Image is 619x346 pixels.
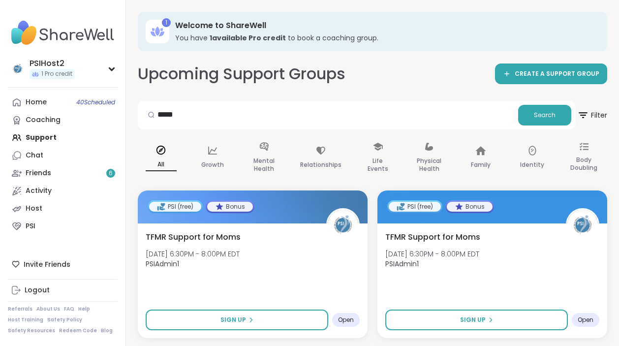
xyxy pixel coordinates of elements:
[109,169,113,178] span: 6
[578,316,593,324] span: Open
[138,63,345,85] h2: Upcoming Support Groups
[26,168,51,178] div: Friends
[108,117,116,125] iframe: Spotlight
[8,316,43,323] a: Host Training
[8,111,118,129] a: Coaching
[210,33,286,43] b: 1 available Pro credit
[146,249,240,259] span: [DATE] 6:30PM - 8:00PM EDT
[300,159,341,171] p: Relationships
[175,33,593,43] h3: You have to book a coaching group.
[8,200,118,218] a: Host
[414,155,445,175] p: Physical Health
[146,158,177,171] p: All
[146,231,241,243] span: TFMR Support for Moms
[26,97,47,107] div: Home
[515,70,599,78] span: CREATE A SUPPORT GROUP
[162,18,171,27] div: 1
[460,315,486,324] span: Sign Up
[385,259,419,269] b: PSIAdmin1
[8,182,118,200] a: Activity
[41,70,72,78] span: 1 Pro credit
[47,316,82,323] a: Safety Policy
[495,63,607,84] a: CREATE A SUPPORT GROUP
[338,316,354,324] span: Open
[568,154,599,174] p: Body Doubling
[385,249,479,259] span: [DATE] 6:30PM - 8:00PM EDT
[146,310,328,330] button: Sign Up
[8,94,118,111] a: Home40Scheduled
[26,204,42,214] div: Host
[328,210,358,240] img: PSIAdmin1
[30,58,74,69] div: PSIHost2
[8,327,55,334] a: Safety Resources
[76,98,115,106] span: 40 Scheduled
[59,327,97,334] a: Redeem Code
[26,151,43,160] div: Chat
[10,61,26,77] img: PSIHost2
[26,221,35,231] div: PSI
[101,327,113,334] a: Blog
[8,306,32,313] a: Referrals
[249,155,280,175] p: Mental Health
[362,155,393,175] p: Life Events
[201,159,224,171] p: Growth
[149,202,201,212] div: PSI (free)
[518,105,571,126] button: Search
[8,147,118,164] a: Chat
[385,231,480,243] span: TFMR Support for Moms
[220,315,246,324] span: Sign Up
[25,285,50,295] div: Logout
[36,306,60,313] a: About Us
[64,306,74,313] a: FAQ
[207,202,253,212] div: Bonus
[8,255,118,273] div: Invite Friends
[577,103,607,127] span: Filter
[577,101,607,129] button: Filter
[385,310,568,330] button: Sign Up
[26,115,61,125] div: Coaching
[534,111,556,120] span: Search
[146,259,179,269] b: PSIAdmin1
[8,282,118,299] a: Logout
[175,20,593,31] h3: Welcome to ShareWell
[567,210,598,240] img: PSIAdmin1
[471,159,491,171] p: Family
[8,16,118,50] img: ShareWell Nav Logo
[8,164,118,182] a: Friends6
[8,218,118,235] a: PSI
[78,306,90,313] a: Help
[389,202,441,212] div: PSI (free)
[447,202,493,212] div: Bonus
[26,186,52,196] div: Activity
[520,159,544,171] p: Identity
